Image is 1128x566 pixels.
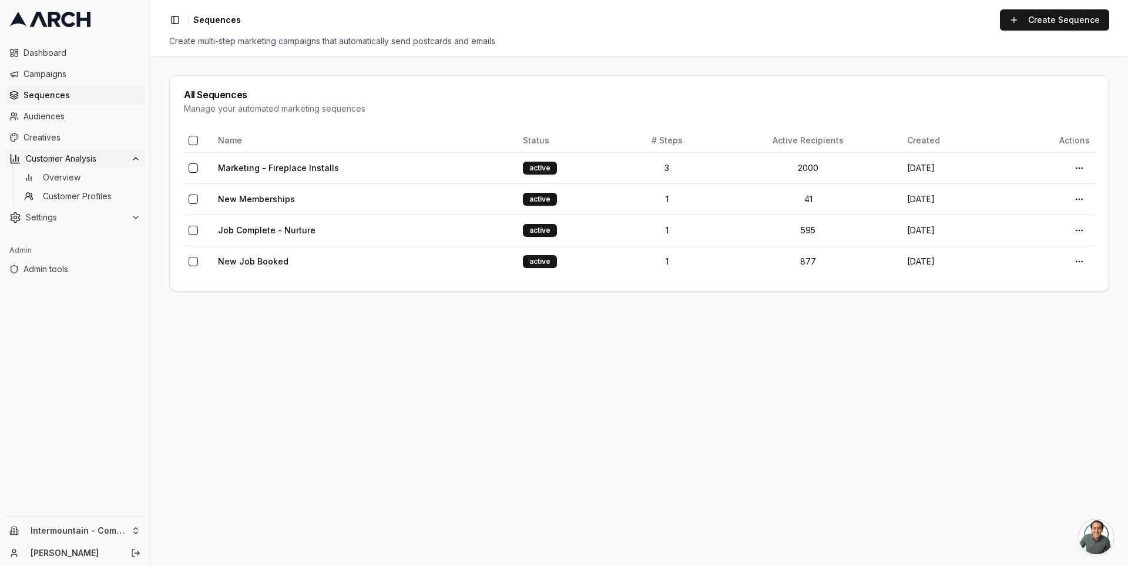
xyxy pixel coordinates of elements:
[523,255,557,268] div: active
[620,215,714,246] td: 1
[902,183,1001,215] td: [DATE]
[5,521,145,540] button: Intermountain - Comfort Solutions
[169,35,1109,47] div: Create multi-step marketing campaigns that automatically send postcards and emails
[218,225,315,235] a: Job Complete - Nurture
[523,162,557,175] div: active
[31,547,118,559] a: [PERSON_NAME]
[26,153,126,165] span: Customer Analysis
[218,163,339,173] a: Marketing - Fireplace Installs
[714,129,902,152] th: Active Recipients
[193,14,241,26] nav: breadcrumb
[5,107,145,126] a: Audiences
[902,152,1001,183] td: [DATE]
[902,129,1001,152] th: Created
[1000,9,1109,31] a: Create Sequence
[23,68,140,80] span: Campaigns
[902,246,1001,277] td: [DATE]
[31,525,126,536] span: Intermountain - Comfort Solutions
[5,241,145,260] div: Admin
[1001,129,1095,152] th: Actions
[714,215,902,246] td: 595
[23,263,140,275] span: Admin tools
[714,183,902,215] td: 41
[184,90,1095,99] div: All Sequences
[5,65,145,83] a: Campaigns
[5,128,145,147] a: Creatives
[518,129,620,152] th: Status
[43,172,80,183] span: Overview
[218,256,288,266] a: New Job Booked
[218,194,295,204] a: New Memberships
[902,215,1001,246] td: [DATE]
[523,193,557,206] div: active
[23,110,140,122] span: Audiences
[620,152,714,183] td: 3
[1079,519,1114,554] div: Open chat
[5,86,145,105] a: Sequences
[127,545,144,561] button: Log out
[23,132,140,143] span: Creatives
[5,149,145,168] button: Customer Analysis
[19,188,131,205] a: Customer Profiles
[193,14,241,26] span: Sequences
[620,183,714,215] td: 1
[5,260,145,279] a: Admin tools
[23,89,140,101] span: Sequences
[523,224,557,237] div: active
[43,190,112,202] span: Customer Profiles
[26,212,126,223] span: Settings
[19,169,131,186] a: Overview
[620,129,714,152] th: # Steps
[184,103,1095,115] div: Manage your automated marketing sequences
[5,43,145,62] a: Dashboard
[620,246,714,277] td: 1
[23,47,140,59] span: Dashboard
[5,208,145,227] button: Settings
[714,246,902,277] td: 877
[714,152,902,183] td: 2000
[213,129,518,152] th: Name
